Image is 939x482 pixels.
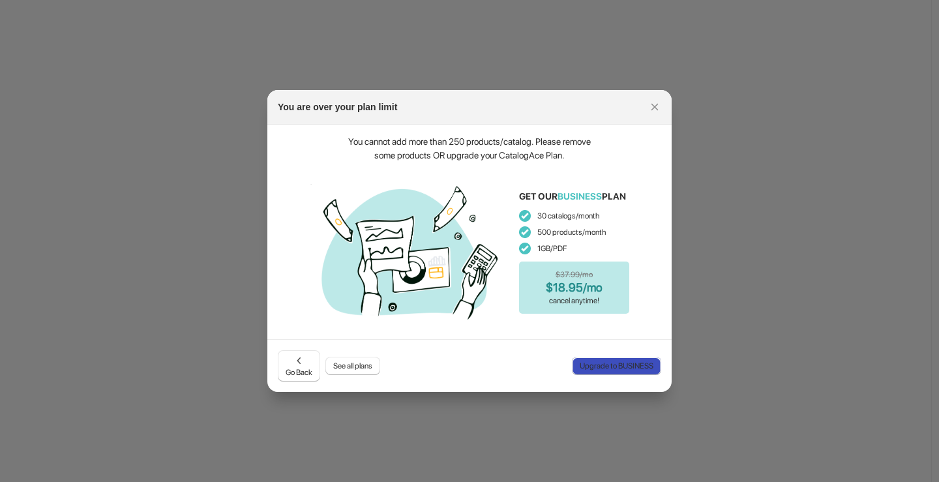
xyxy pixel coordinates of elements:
[546,281,603,294] p: $ 18.95
[556,268,593,281] p: $ 37.99 /mo
[519,209,629,222] p: 30 catalogs/month
[333,361,372,371] span: See all plans
[519,226,629,239] p: 500 products/month
[286,354,312,378] span: Go Back
[572,357,661,375] button: Upgrade to BUSINESS
[310,175,506,325] img: finances
[325,357,380,375] button: See all plans
[278,100,397,113] h2: You are over your plan limit
[580,361,653,371] span: Upgrade to BUSINESS
[583,280,603,294] span: /mo
[549,294,599,307] p: cancel anytime!
[339,135,600,162] div: You cannot add more than 250 products/catalog. Please remove some products OR upgrade your Catalo...
[519,242,629,255] p: 1GB/PDF
[558,191,602,202] span: BUSINESS
[278,350,320,382] button: Go Back
[519,190,626,203] p: GET OUR PLAN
